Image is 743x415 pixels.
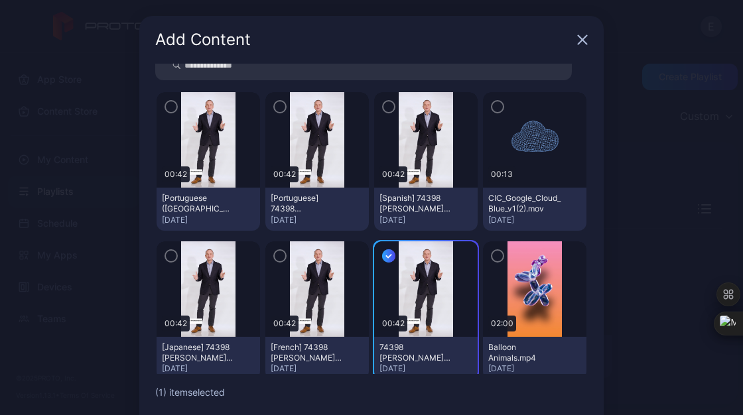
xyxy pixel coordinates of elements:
div: [DATE] [162,215,255,225]
div: 00:42 [271,166,299,182]
div: 00:13 [488,166,515,182]
div: [DATE] [379,215,472,225]
div: 02:00 [488,316,516,331]
div: [French] 74398 Stuart Welcome Proto 2025.mp4 [271,342,344,363]
div: 74398 Stuart Welcome Proto 2025.mp4 [379,342,452,363]
div: [Japanese] 74398 Stuart Welcome Proto 2025.mp4 [162,342,235,363]
div: [Portuguese] 74398 Stuart Welcome Proto 2025.mp4 [271,193,344,214]
div: 00:42 [379,166,407,182]
div: [DATE] [271,215,364,225]
div: 00:42 [162,166,190,182]
div: [Portuguese (Brazil)] 74398 Stuart Welcome Proto 2025.mp4 [162,193,235,214]
div: 00:42 [162,316,190,331]
div: Add Content [155,32,572,48]
div: [Spanish] 74398 Stuart Welcome Proto 2025.mp4 [379,193,452,214]
div: ( 1 ) item selected [155,385,588,400]
div: 00:42 [271,316,299,331]
div: [DATE] [162,363,255,374]
div: 00:42 [379,316,407,331]
div: [DATE] [488,215,581,225]
div: [DATE] [271,363,364,374]
div: [DATE] [488,363,581,374]
div: [DATE] [379,363,472,374]
div: Balloon Animals.mp4 [488,342,561,363]
div: CIC_Google_Cloud_Blue_v1(2).mov [488,193,561,214]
